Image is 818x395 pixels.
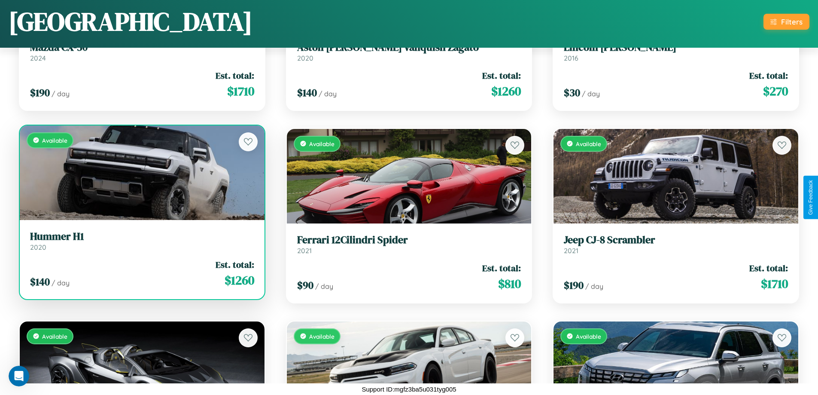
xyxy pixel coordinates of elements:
h3: Ferrari 12Cilindri Spider [297,234,521,246]
span: $ 1710 [761,275,788,292]
span: Est. total: [749,69,788,82]
span: / day [52,89,70,98]
h3: Aston [PERSON_NAME] Vanquish Zagato [297,41,521,54]
span: Est. total: [216,258,254,271]
span: 2021 [564,246,578,255]
span: $ 140 [30,275,50,289]
span: $ 1710 [227,83,254,100]
span: Available [42,333,67,340]
span: 2020 [297,54,313,62]
span: $ 190 [30,86,50,100]
span: Available [576,333,601,340]
div: Filters [781,17,803,26]
span: $ 30 [564,86,580,100]
span: / day [319,89,337,98]
span: 2020 [30,243,46,251]
span: 2016 [564,54,578,62]
h3: Mazda CX-50 [30,41,254,54]
span: 2024 [30,54,46,62]
span: Available [576,140,601,147]
p: Support ID: mgfz3ba5u031tyg005 [362,383,456,395]
button: Filters [763,14,809,30]
a: Lincoln [PERSON_NAME]2016 [564,41,788,62]
div: Give Feedback [808,180,814,215]
a: Hummer H12020 [30,230,254,251]
a: Aston [PERSON_NAME] Vanquish Zagato2020 [297,41,521,62]
span: Est. total: [482,262,521,274]
span: $ 90 [297,278,313,292]
span: / day [52,279,70,287]
span: / day [582,89,600,98]
span: Available [309,333,334,340]
h3: Hummer H1 [30,230,254,243]
a: Ferrari 12Cilindri Spider2021 [297,234,521,255]
a: Mazda CX-502024 [30,41,254,62]
span: / day [585,282,603,291]
span: Est. total: [749,262,788,274]
span: $ 270 [763,83,788,100]
span: $ 190 [564,278,584,292]
span: Est. total: [216,69,254,82]
h3: Lincoln [PERSON_NAME] [564,41,788,54]
span: / day [315,282,333,291]
span: $ 810 [498,275,521,292]
a: Jeep CJ-8 Scrambler2021 [564,234,788,255]
span: 2021 [297,246,312,255]
iframe: Intercom live chat [9,366,29,386]
span: $ 140 [297,86,317,100]
span: Est. total: [482,69,521,82]
span: $ 1260 [491,83,521,100]
h3: Jeep CJ-8 Scrambler [564,234,788,246]
span: Available [42,137,67,144]
span: $ 1260 [225,272,254,289]
h1: [GEOGRAPHIC_DATA] [9,4,252,39]
span: Available [309,140,334,147]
